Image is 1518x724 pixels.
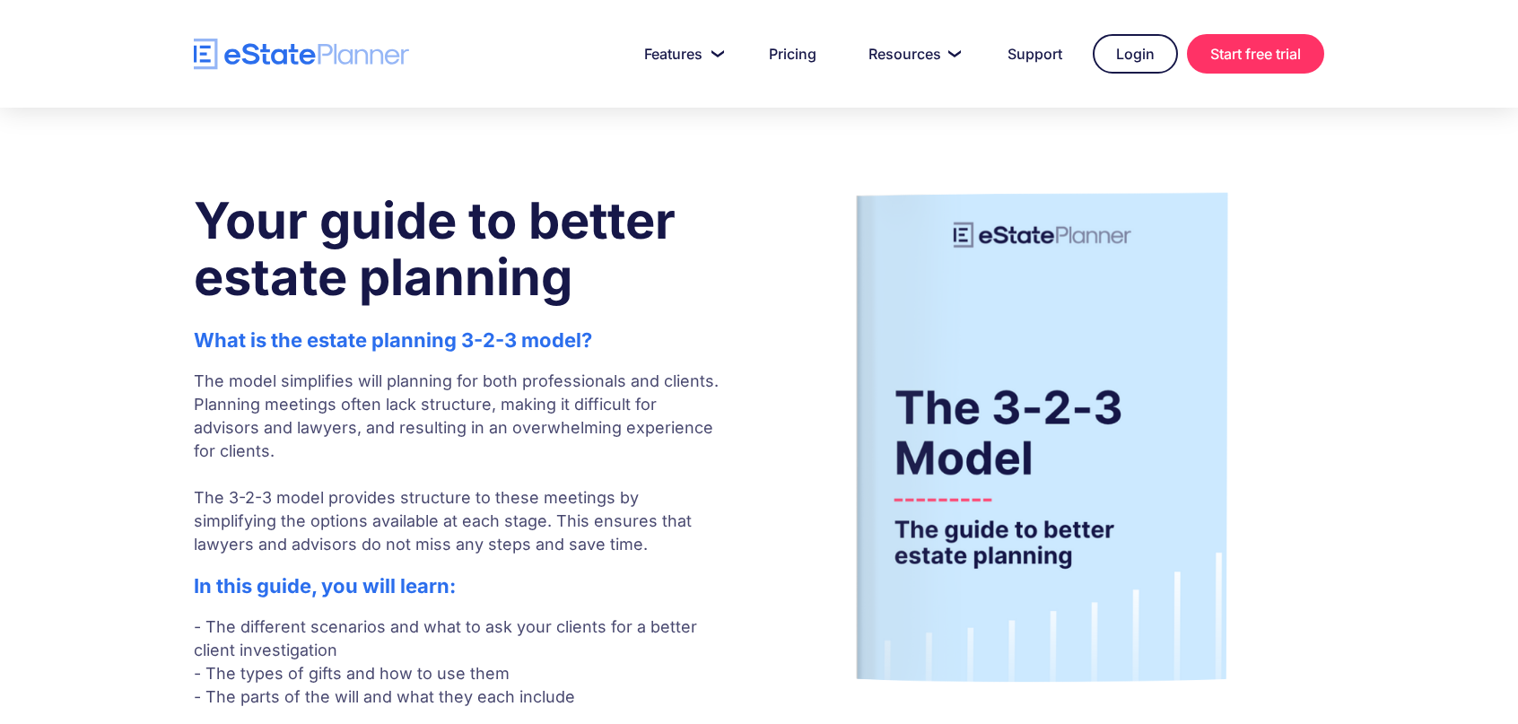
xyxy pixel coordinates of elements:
[1187,34,1324,74] a: Start free trial
[194,39,409,70] a: home
[747,36,838,72] a: Pricing
[986,36,1084,72] a: Support
[194,615,725,709] p: - The different scenarios and what to ask your clients for a better client investigation - The ty...
[847,36,977,72] a: Resources
[623,36,738,72] a: Features
[1093,34,1178,74] a: Login
[194,190,676,308] strong: Your guide to better estate planning
[194,574,725,598] h2: In this guide, you will learn:
[194,328,725,352] h2: What is the estate planning 3-2-3 model?
[194,370,725,556] p: The model simplifies will planning for both professionals and clients. Planning meetings often la...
